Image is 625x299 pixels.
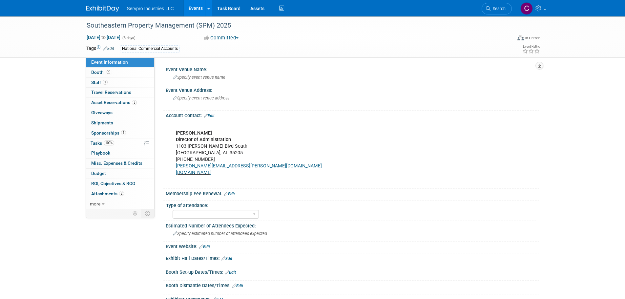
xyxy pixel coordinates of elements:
button: Committed [202,34,241,41]
a: ROI, Objectives & ROO [86,179,154,189]
span: Event Information [91,59,128,65]
a: Attachments2 [86,189,154,199]
div: National Commercial Accounts [120,45,180,52]
td: Tags [86,45,114,53]
a: Edit [204,114,215,118]
td: Toggle Event Tabs [141,209,154,218]
div: Exhibit Hall Dates/Times: [166,253,539,262]
a: Edit [199,245,210,249]
span: Misc. Expenses & Credits [91,160,142,166]
div: Event Format [473,34,541,44]
img: ExhibitDay [86,6,119,12]
span: Specify estimated number of attendees expected [173,231,267,236]
a: Giveaways [86,108,154,118]
span: Giveaways [91,110,113,115]
div: Event Venue Address: [166,85,539,94]
span: Attachments [91,191,124,196]
div: Event Rating [522,45,540,48]
div: Membership Fee Renewal: [166,189,539,197]
a: Travel Reservations [86,88,154,97]
span: Budget [91,171,106,176]
div: 1103 [PERSON_NAME] Blvd South [GEOGRAPHIC_DATA], AL 35205 [PHONE_NUMBER] [171,120,467,186]
span: 2 [119,191,124,196]
div: Estimated Number of Attendees Expected: [166,221,539,229]
a: more [86,199,154,209]
span: Servpro Industries LLC [127,6,174,11]
span: 5 [132,100,137,105]
span: Travel Reservations [91,90,131,95]
b: Director of Administration [176,137,231,142]
span: more [90,201,100,206]
span: Booth not reserved yet [105,70,112,75]
div: Booth Set-up Dates/Times: [166,267,539,276]
span: [DATE] [DATE] [86,34,121,40]
a: Budget [86,169,154,179]
a: [PERSON_NAME][EMAIL_ADDRESS][PERSON_NAME][DOMAIN_NAME] [176,163,322,169]
span: Specify event venue name [173,75,225,80]
div: Type of attendance: [166,201,536,209]
a: Booth [86,68,154,77]
td: Personalize Event Tab Strip [130,209,141,218]
a: Tasks100% [86,139,154,148]
a: Edit [225,270,236,275]
span: 1 [121,130,126,135]
div: Account Contact: [166,111,539,119]
span: Playbook [91,150,110,156]
img: Chris Chassagneux [520,2,533,15]
span: (3 days) [122,36,135,40]
a: Shipments [86,118,154,128]
span: 100% [104,140,114,145]
a: Edit [103,46,114,51]
img: Format-Inperson.png [517,35,524,40]
b: [PERSON_NAME] [176,130,212,136]
span: Asset Reservations [91,100,137,105]
span: ROI, Objectives & ROO [91,181,135,186]
a: Edit [232,284,243,288]
a: Event Information [86,57,154,67]
span: Specify event venue address [173,96,229,100]
a: Asset Reservations5 [86,98,154,108]
div: Event Venue Name: [166,65,539,73]
a: Misc. Expenses & Credits [86,159,154,168]
a: Sponsorships1 [86,128,154,138]
div: Booth Dismantle Dates/Times: [166,281,539,289]
span: Search [490,6,506,11]
div: In-Person [525,35,540,40]
span: to [100,35,107,40]
a: Edit [221,256,232,261]
a: Edit [224,192,235,196]
span: Sponsorships [91,130,126,136]
a: Playbook [86,148,154,158]
a: Staff1 [86,78,154,88]
span: Tasks [91,140,114,146]
span: Shipments [91,120,113,125]
span: 1 [103,80,108,85]
div: Event Website: [166,242,539,250]
a: [DOMAIN_NAME] [176,170,212,175]
a: Search [482,3,512,14]
div: Southeastern Property Management (SPM) 2025 [84,20,502,32]
span: Staff [91,80,108,85]
span: Booth [91,70,112,75]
